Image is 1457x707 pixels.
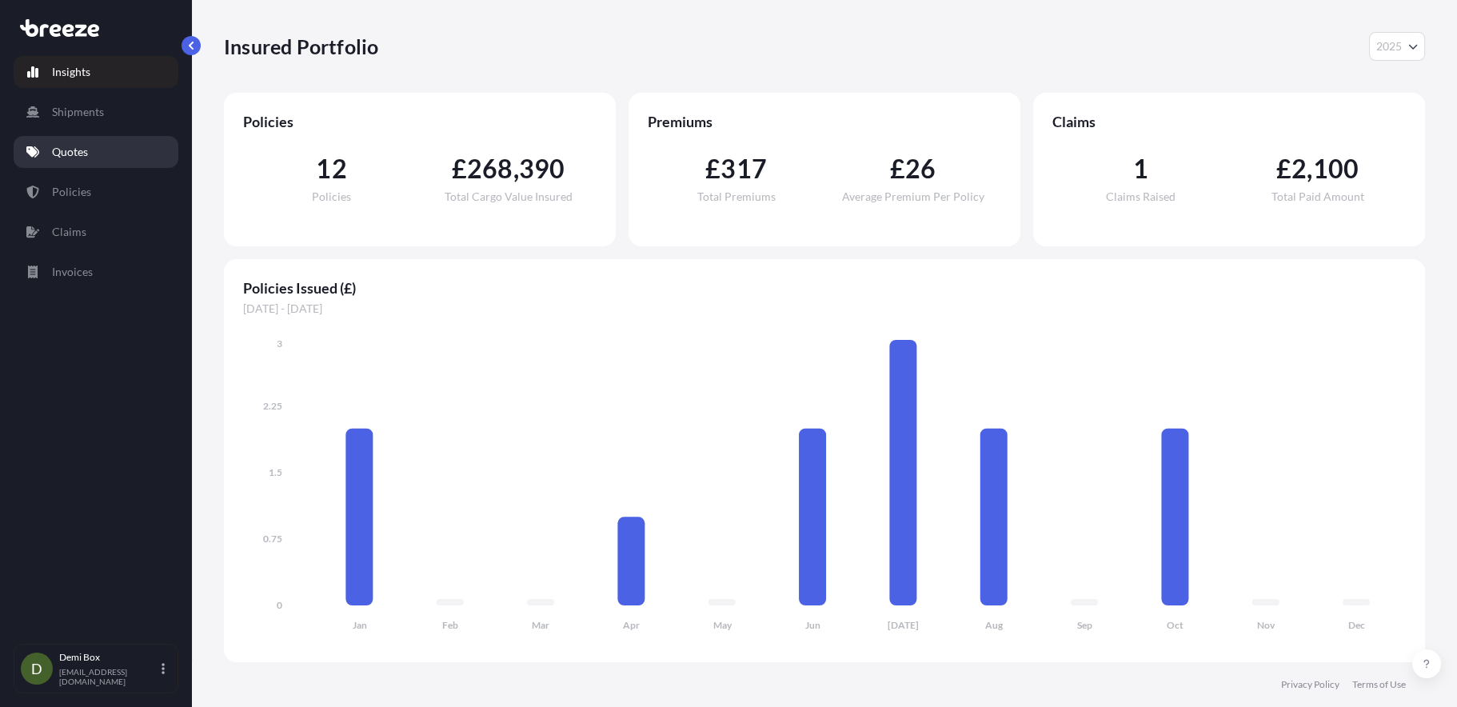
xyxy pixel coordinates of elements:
span: 100 [1313,156,1359,182]
span: Total Cargo Value Insured [445,191,573,202]
span: Claims Raised [1106,191,1176,202]
p: Invoices [52,264,93,280]
a: Insights [14,56,178,88]
tspan: Jun [805,619,820,631]
p: [EMAIL_ADDRESS][DOMAIN_NAME] [59,667,158,686]
span: 317 [721,156,767,182]
tspan: 0.75 [263,533,282,545]
a: Quotes [14,136,178,168]
span: Total Premiums [697,191,776,202]
span: Premiums [648,112,1001,131]
a: Terms of Use [1352,678,1406,691]
tspan: 2.25 [263,400,282,412]
tspan: Feb [442,619,458,631]
span: , [1307,156,1312,182]
span: 1 [1133,156,1148,182]
a: Privacy Policy [1281,678,1339,691]
span: 268 [467,156,513,182]
p: Insured Portfolio [224,34,378,59]
span: Claims [1052,112,1406,131]
tspan: Oct [1167,619,1184,631]
tspan: Sep [1077,619,1092,631]
a: Invoices [14,256,178,288]
button: Year Selector [1369,32,1425,61]
tspan: Jan [353,619,367,631]
tspan: Nov [1257,619,1275,631]
span: £ [890,156,905,182]
a: Claims [14,216,178,248]
tspan: Mar [532,619,549,631]
tspan: Dec [1348,619,1365,631]
p: Claims [52,224,86,240]
span: Average Premium Per Policy [842,191,984,202]
span: £ [1276,156,1291,182]
p: Demi Box [59,651,158,664]
p: Policies [52,184,91,200]
span: 390 [519,156,565,182]
span: Total Paid Amount [1271,191,1364,202]
p: Shipments [52,104,104,120]
span: 2 [1291,156,1307,182]
span: Policies [243,112,597,131]
tspan: May [713,619,732,631]
span: £ [705,156,721,182]
tspan: [DATE] [888,619,919,631]
a: Policies [14,176,178,208]
tspan: Apr [623,619,640,631]
a: Shipments [14,96,178,128]
span: 26 [905,156,936,182]
span: Policies [312,191,351,202]
tspan: Aug [985,619,1004,631]
p: Insights [52,64,90,80]
span: , [513,156,519,182]
span: 2025 [1376,38,1402,54]
span: [DATE] - [DATE] [243,301,1406,317]
tspan: 0 [277,599,282,611]
span: D [31,661,42,677]
p: Quotes [52,144,88,160]
tspan: 1.5 [269,466,282,478]
span: 12 [316,156,346,182]
span: £ [452,156,467,182]
span: Policies Issued (£) [243,278,1406,298]
tspan: 3 [277,338,282,350]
